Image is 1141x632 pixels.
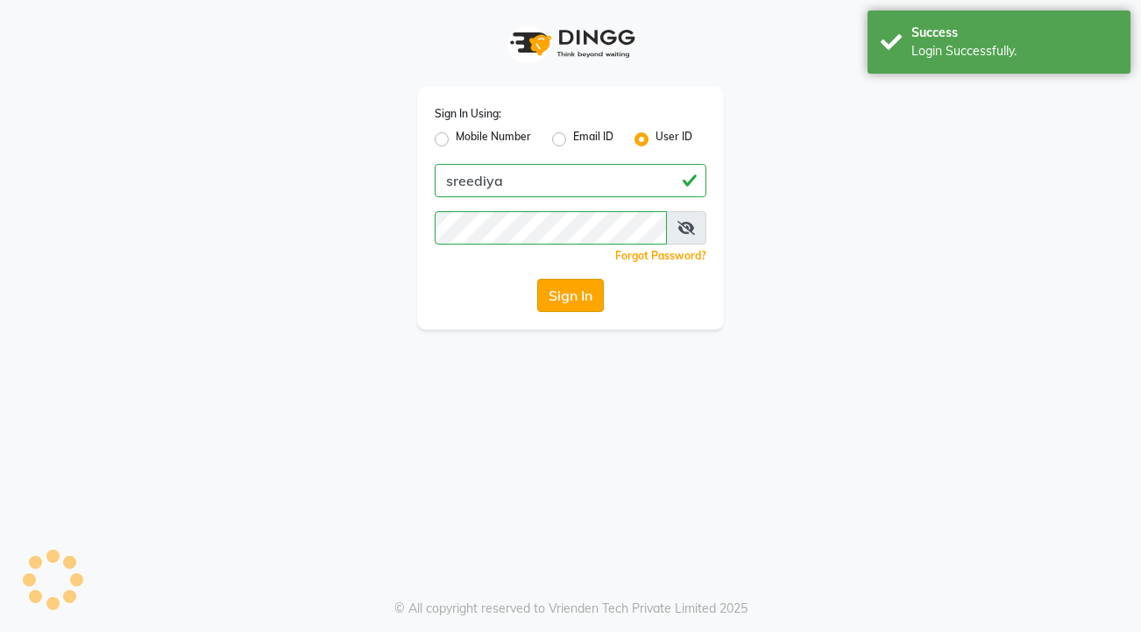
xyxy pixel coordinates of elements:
[911,24,1117,42] div: Success
[456,129,531,150] label: Mobile Number
[435,211,667,245] input: Username
[615,249,706,262] a: Forgot Password?
[537,279,604,312] button: Sign In
[911,42,1117,60] div: Login Successfully.
[500,18,641,69] img: logo1.svg
[435,106,501,122] label: Sign In Using:
[573,129,613,150] label: Email ID
[435,164,706,197] input: Username
[656,129,692,150] label: User ID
